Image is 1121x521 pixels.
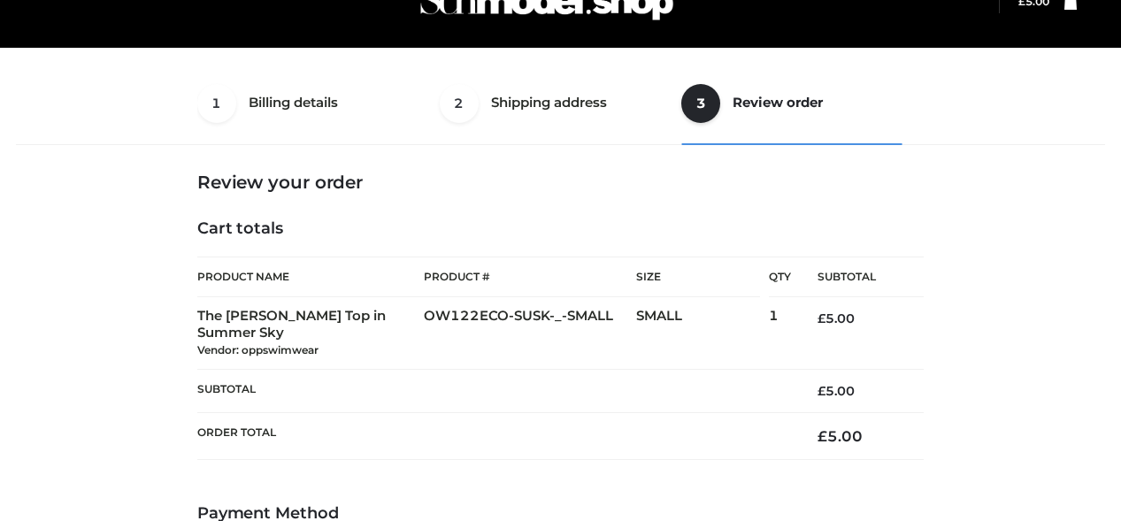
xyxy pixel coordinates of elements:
th: Product Name [197,257,424,297]
th: Subtotal [791,257,924,297]
h4: Cart totals [197,219,924,239]
td: 1 [769,297,791,369]
span: £ [818,310,825,326]
th: Order Total [197,412,791,459]
bdi: 5.00 [818,310,855,326]
span: £ [818,427,827,445]
th: Qty [769,257,791,297]
th: Subtotal [197,369,791,412]
td: OW122ECO-SUSK-_-SMALL [424,297,636,369]
th: Size [636,257,760,297]
bdi: 5.00 [818,427,863,445]
h3: Review your order [197,172,924,193]
td: The [PERSON_NAME] Top in Summer Sky [197,297,424,369]
span: £ [818,383,825,399]
td: SMALL [636,297,769,369]
small: Vendor: oppswimwear [197,343,319,356]
th: Product # [424,257,636,297]
bdi: 5.00 [818,383,855,399]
